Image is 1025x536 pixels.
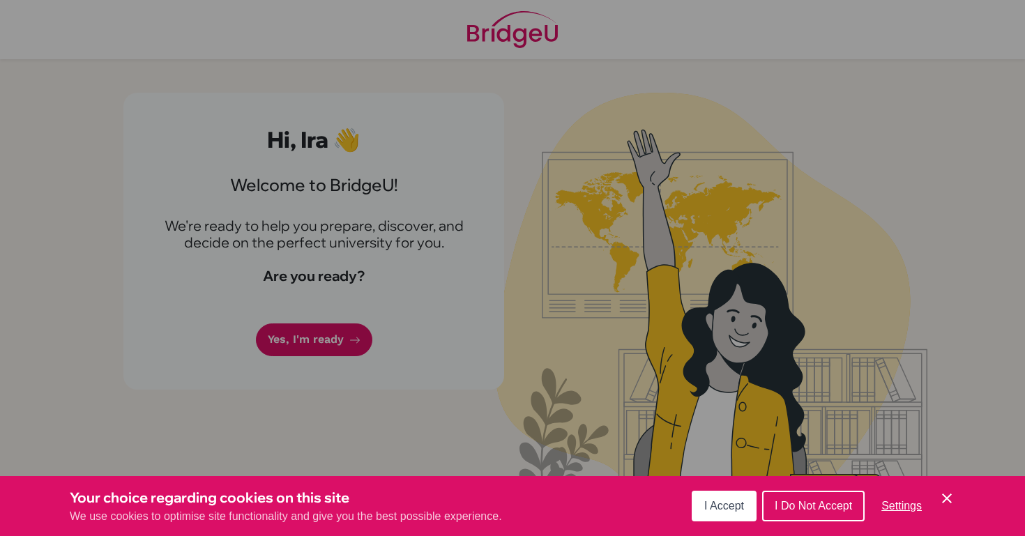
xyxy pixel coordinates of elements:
span: Settings [881,500,922,512]
button: I Accept [692,491,757,521]
p: We use cookies to optimise site functionality and give you the best possible experience. [70,508,502,525]
span: I Accept [704,500,744,512]
span: I Do Not Accept [775,500,852,512]
button: Settings [870,492,933,520]
h3: Your choice regarding cookies on this site [70,487,502,508]
button: I Do Not Accept [762,491,865,521]
button: Save and close [939,490,955,507]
